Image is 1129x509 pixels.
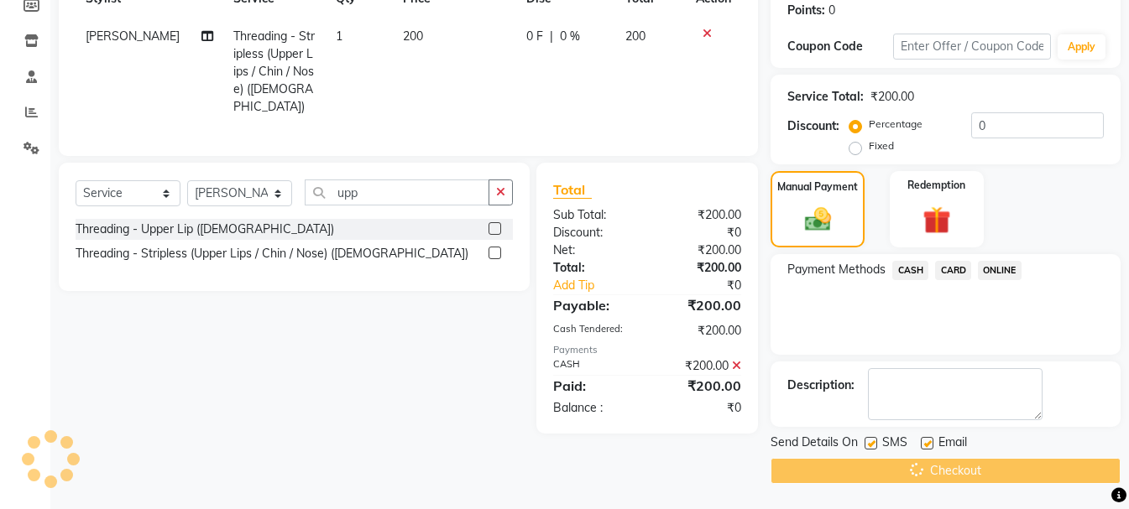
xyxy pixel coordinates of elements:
span: [PERSON_NAME] [86,29,180,44]
div: Points: [787,2,825,19]
div: Description: [787,377,855,394]
div: Balance : [541,399,647,417]
span: 200 [403,29,423,44]
div: Payments [553,343,742,357]
div: Payable: [541,295,647,315]
div: Cash Tendered: [541,322,647,340]
div: Paid: [541,376,647,396]
span: 0 % [560,28,580,45]
span: CASH [892,261,928,280]
label: Manual Payment [777,179,858,195]
div: ₹200.00 [647,242,754,259]
div: ₹200.00 [647,259,754,277]
div: Total: [541,259,647,277]
div: ₹0 [665,277,754,294]
span: 200 [625,29,646,44]
div: ₹200.00 [647,376,754,396]
label: Percentage [869,117,923,132]
span: SMS [882,434,907,454]
div: ₹0 [647,399,754,417]
span: Payment Methods [787,261,886,278]
span: 1 [336,29,342,44]
button: Apply [1058,34,1105,60]
div: Coupon Code [787,38,893,55]
div: Service Total: [787,88,864,106]
span: 0 F [526,28,543,45]
div: ₹200.00 [870,88,914,106]
span: Total [553,181,592,199]
div: Threading - Stripless (Upper Lips / Chin / Nose) ([DEMOGRAPHIC_DATA]) [76,245,468,262]
span: CARD [935,261,971,280]
div: ₹200.00 [647,206,754,224]
div: ₹0 [647,224,754,242]
span: Email [938,434,967,454]
label: Redemption [907,178,965,193]
div: ₹200.00 [647,322,754,340]
span: | [550,28,553,45]
a: Add Tip [541,277,666,294]
div: ₹200.00 [647,295,754,315]
img: _cash.svg [797,205,839,235]
div: ₹200.00 [647,357,754,375]
input: Search or Scan [305,179,489,205]
div: Threading - Upper Lip ([DEMOGRAPHIC_DATA]) [76,221,334,238]
span: Threading - Stripless (Upper Lips / Chin / Nose) ([DEMOGRAPHIC_DATA]) [233,29,315,114]
div: Sub Total: [541,206,647,224]
span: ONLINE [978,261,1022,280]
label: Fixed [869,138,894,153]
div: CASH [541,357,647,375]
input: Enter Offer / Coupon Code [893,34,1051,60]
div: Discount: [787,117,839,135]
span: Send Details On [771,434,858,454]
div: 0 [828,2,835,19]
div: Discount: [541,224,647,242]
div: Net: [541,242,647,259]
img: _gift.svg [914,203,959,237]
